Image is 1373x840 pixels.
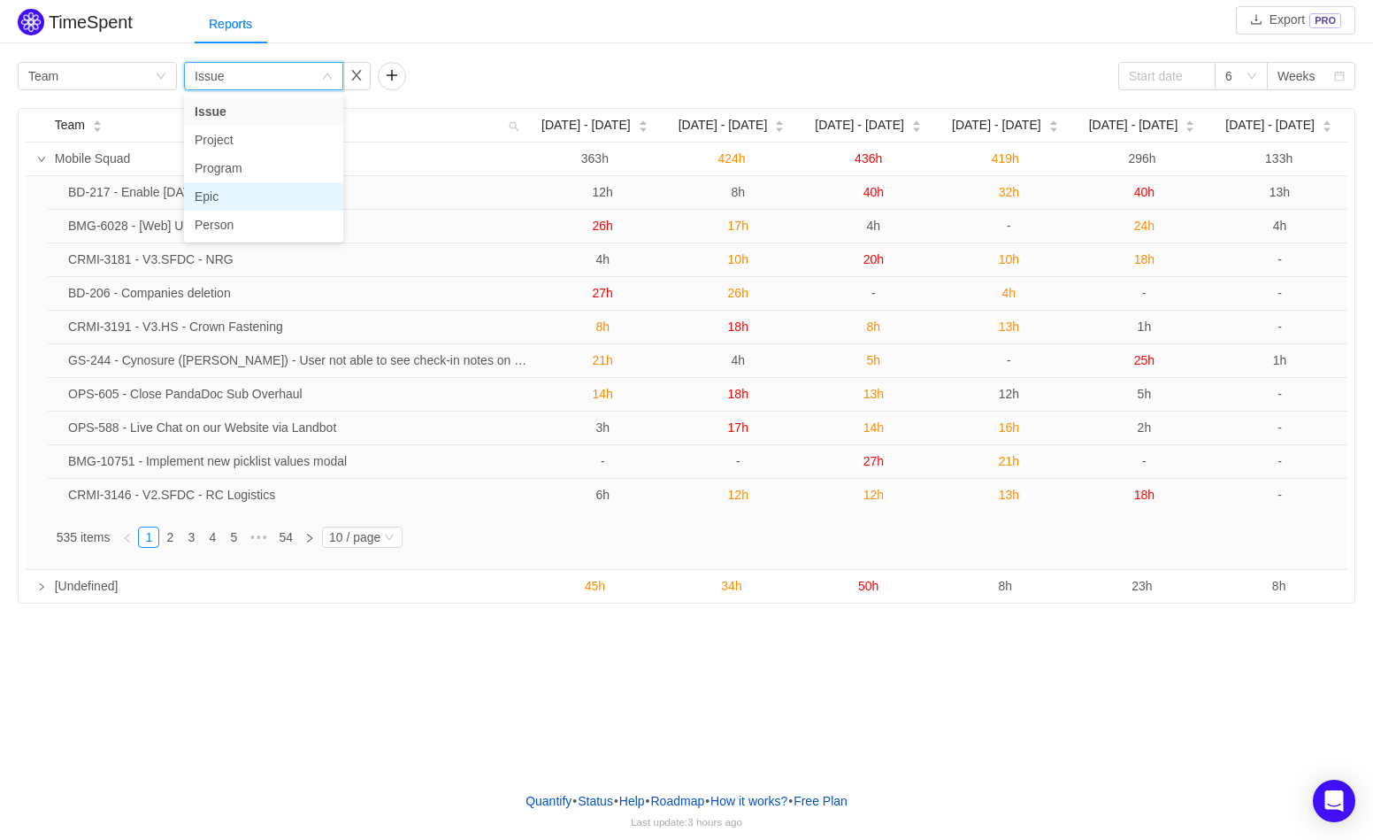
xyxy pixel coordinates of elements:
[1002,286,1016,300] span: 4h
[37,582,46,591] i: icon: right
[728,286,748,300] span: 26h
[92,125,102,130] i: icon: caret-down
[721,579,741,593] span: 34h
[999,488,1019,502] span: 13h
[728,387,748,401] span: 18h
[867,353,881,367] span: 5h
[999,387,1019,401] span: 12h
[1246,71,1257,83] i: icon: down
[1272,579,1286,593] span: 8h
[1265,151,1292,166] span: 133h
[1185,125,1195,130] i: icon: caret-down
[595,420,610,435] span: 3h
[863,185,884,199] span: 40h
[541,116,631,135] span: [DATE] - [DATE]
[1131,579,1152,593] span: 23h
[181,528,201,547] a: 3
[61,243,535,277] td: CRMI-3181 - V3.SFDC - NRG
[1134,488,1154,502] span: 18h
[48,143,526,176] td: Mobile Squad
[1273,219,1287,233] span: 4h
[1142,286,1147,300] span: -
[1277,454,1282,468] span: -
[92,118,103,130] div: Sort
[138,527,159,548] li: 1
[710,788,788,814] button: How it works?
[1138,420,1152,435] span: 2h
[999,252,1019,266] span: 10h
[572,794,577,808] span: •
[577,788,614,814] a: Status
[223,527,244,548] li: 5
[1225,116,1315,135] span: [DATE] - [DATE]
[614,794,618,808] span: •
[55,116,85,135] span: Team
[202,527,223,548] li: 4
[203,528,222,547] a: 4
[117,527,138,548] li: Previous Page
[705,794,710,808] span: •
[863,420,884,435] span: 14h
[687,816,742,828] span: 3 hours ago
[1048,119,1058,124] i: icon: caret-up
[1048,118,1059,130] div: Sort
[863,387,884,401] span: 13h
[61,176,535,210] td: BD-217 - Enable Monday Integration
[999,454,1019,468] span: 21h
[999,185,1019,199] span: 32h
[618,788,646,814] a: Help
[731,185,745,199] span: 8h
[863,488,884,502] span: 12h
[1277,63,1315,89] div: Weeks
[1277,420,1282,435] span: -
[774,118,785,130] div: Sort
[595,252,610,266] span: 4h
[1322,119,1331,124] i: icon: caret-up
[92,119,102,124] i: icon: caret-up
[999,320,1019,334] span: 13h
[160,528,180,547] a: 2
[61,344,535,378] td: GS-244 - Cynosure (Stephanie) - User not able to see check-in notes on mobile
[728,320,748,334] span: 18h
[646,794,650,808] span: •
[1048,125,1058,130] i: icon: caret-down
[1089,116,1178,135] span: [DATE] - [DATE]
[61,479,535,512] td: CRMI-3146 - V2.SFDC - RC Logistics
[871,286,876,300] span: -
[867,320,881,334] span: 8h
[638,119,648,124] i: icon: caret-up
[1277,252,1282,266] span: -
[911,125,921,130] i: icon: caret-down
[57,527,111,548] li: 535 items
[593,286,613,300] span: 27h
[1277,488,1282,502] span: -
[61,277,535,311] td: BD-206 - Companies deletion
[61,445,535,479] td: BMG-10751 - Implement new picklist values modal
[184,211,343,239] li: Person
[1134,353,1154,367] span: 25h
[911,118,922,130] div: Sort
[1185,118,1195,130] div: Sort
[525,788,572,814] a: Quantify
[863,252,884,266] span: 20h
[1236,6,1355,35] button: icon: downloadExportPRO
[184,97,343,126] li: Issue
[244,527,272,548] li: Next 5 Pages
[867,219,881,233] span: 4h
[184,126,343,154] li: Project
[378,62,406,90] button: icon: plus
[601,454,605,468] span: -
[18,9,44,35] img: Quantify logo
[244,527,272,548] span: •••
[1322,125,1331,130] i: icon: caret-down
[855,151,882,166] span: 436h
[1007,353,1011,367] span: -
[61,311,535,344] td: CRMI-3191 - V3.HS - Crown Fastening
[61,412,535,445] td: OPS-588 - Live Chat on our Website via Landbot
[736,454,740,468] span: -
[1134,219,1154,233] span: 24h
[717,151,745,166] span: 424h
[1277,286,1282,300] span: -
[863,454,884,468] span: 27h
[593,387,613,401] span: 14h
